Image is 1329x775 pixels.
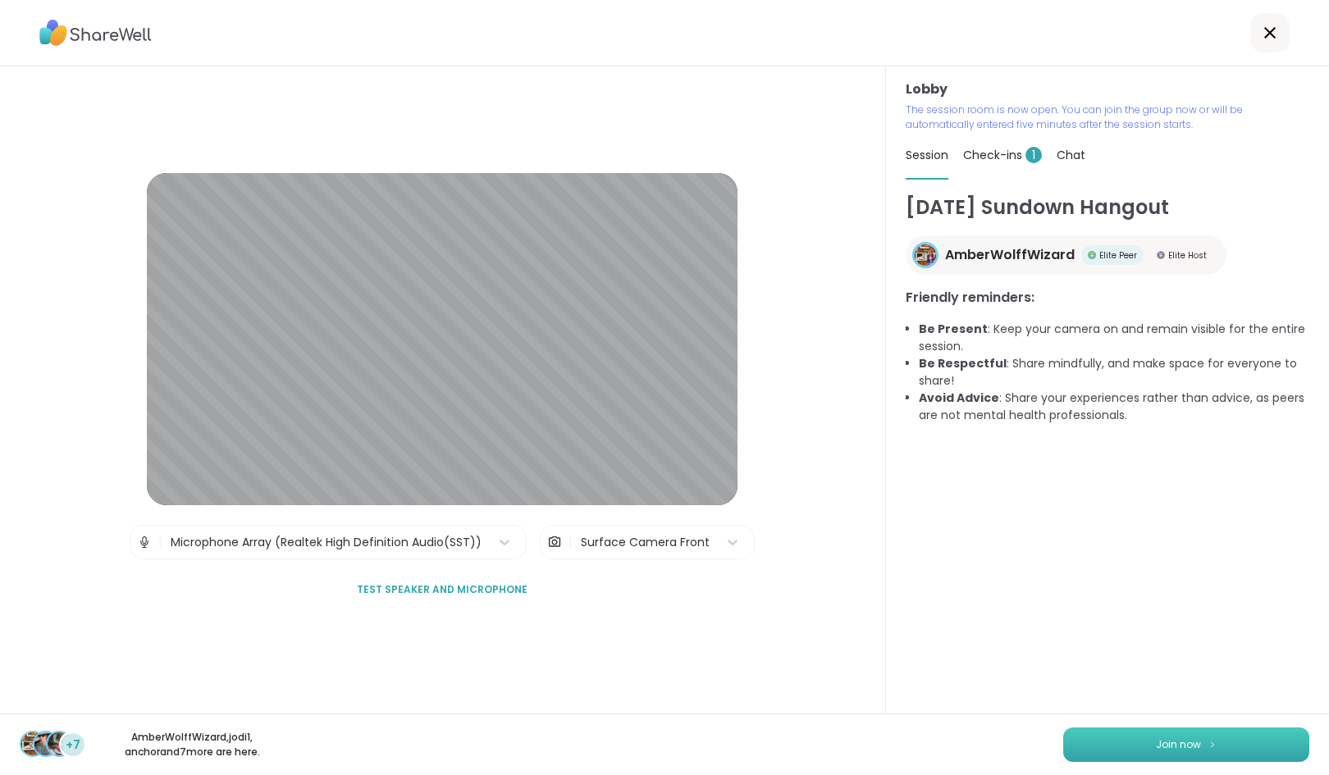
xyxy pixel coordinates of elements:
div: Microphone Array (Realtek High Definition Audio(SST)) [171,534,482,551]
span: Chat [1057,147,1085,163]
span: +7 [66,736,80,754]
span: Test speaker and microphone [357,582,527,597]
p: The session room is now open. You can join the group now or will be automatically entered five mi... [906,103,1309,132]
span: Session [906,147,948,163]
span: Join now [1156,737,1201,752]
img: Elite Peer [1088,251,1096,259]
b: Avoid Advice [919,390,999,406]
h1: [DATE] Sundown Hangout [906,193,1309,222]
img: ShareWell Logomark [1208,740,1217,749]
img: jodi1 [34,732,57,755]
img: AmberWolffWizard [21,732,44,755]
img: anchor [48,732,71,755]
li: : Share mindfully, and make space for everyone to share! [919,355,1309,390]
img: Elite Host [1157,251,1165,259]
button: Join now [1063,727,1309,762]
img: AmberWolffWizard [915,244,936,266]
h3: Friendly reminders: [906,288,1309,308]
div: Surface Camera Front [581,534,710,551]
b: Be Present [919,321,988,337]
span: | [158,526,162,558]
p: AmberWolffWizard , jodi1 , anchor and 7 more are here. [100,730,284,759]
img: ShareWell Logo [39,14,152,52]
span: Check-ins [963,147,1042,163]
button: Test speaker and microphone [350,572,534,607]
img: Microphone [137,526,152,558]
li: : Share your experiences rather than advice, as peers are not mental health professionals. [919,390,1309,424]
li: : Keep your camera on and remain visible for the entire session. [919,321,1309,355]
a: AmberWolffWizardAmberWolffWizardElite PeerElite PeerElite HostElite Host [906,235,1226,275]
b: Be Respectful [919,355,1007,372]
span: | [569,526,573,558]
span: 1 [1025,147,1042,163]
span: AmberWolffWizard [945,245,1075,265]
span: Elite Host [1168,249,1207,262]
span: Elite Peer [1099,249,1137,262]
h3: Lobby [906,80,1309,99]
img: Camera [547,526,562,558]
